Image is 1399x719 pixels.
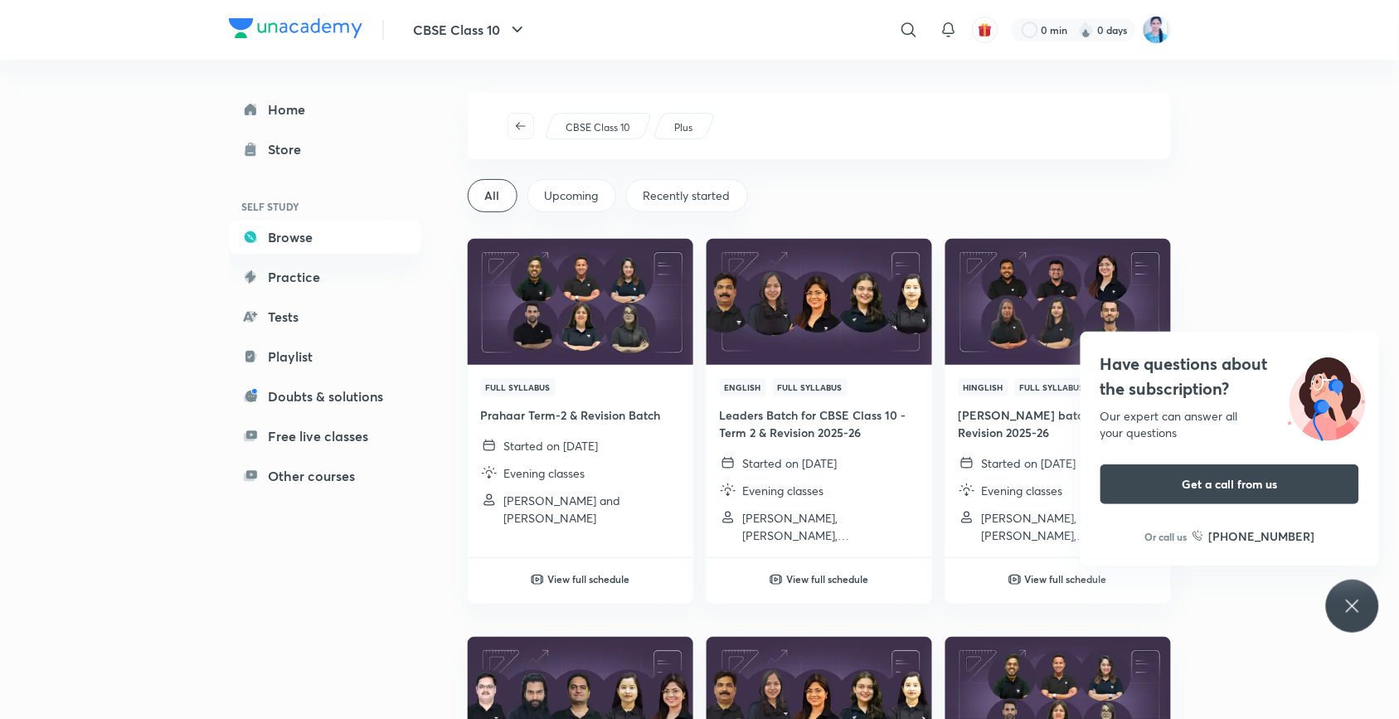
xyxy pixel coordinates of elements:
[1100,464,1359,504] button: Get a call from us
[545,187,599,204] span: Upcoming
[468,239,693,540] a: ThumbnailFull SyllabusPrahaar Term-2 & Revision BatchStarted on [DATE]Evening classes[PERSON_NAME...
[773,378,848,396] span: Full Syllabus
[229,340,421,373] a: Playlist
[982,482,1063,499] p: Evening classes
[972,17,998,43] button: avatar
[504,492,680,527] p: Shivangi Chauhan and Abhinay Kumar Rai
[707,239,932,557] a: ThumbnailEnglishFull SyllabusLeaders Batch for CBSE Class 10 - Term 2 & Revision 2025-26Started o...
[465,237,695,366] img: Thumbnail
[504,464,585,482] p: Evening classes
[481,406,680,424] h4: Prahaar Term-2 & Revision Batch
[1143,16,1171,44] img: Isha Goyal
[566,120,629,135] p: CBSE Class 10
[743,454,838,472] p: Started on [DATE]
[229,420,421,453] a: Free live classes
[485,187,500,204] span: All
[1078,22,1095,38] img: streak
[743,482,824,499] p: Evening classes
[229,380,421,413] a: Doubts & solutions
[1145,529,1188,544] p: Or call us
[720,378,766,396] span: English
[982,509,1158,544] p: Shivangi Chauhan, Md Arif, Aryan Tiwari and 2 more
[229,133,421,166] a: Store
[770,573,783,586] img: play
[720,406,919,441] h4: Leaders Batch for CBSE Class 10 - Term 2 & Revision 2025-26
[1275,352,1379,441] img: ttu_illustration_new.svg
[229,260,421,294] a: Practice
[229,459,421,493] a: Other courses
[547,571,629,586] h6: View full schedule
[959,406,1158,441] h4: [PERSON_NAME] batch Term-2 & Revision 2025-26
[671,120,695,135] a: Plus
[978,22,993,37] img: avatar
[1100,352,1359,401] h4: Have questions about the subscription?
[959,378,1008,396] span: Hinglish
[1025,571,1107,586] h6: View full schedule
[229,221,421,254] a: Browse
[1193,527,1315,545] a: [PHONE_NUMBER]
[229,300,421,333] a: Tests
[229,93,421,126] a: Home
[943,237,1173,366] img: Thumbnail
[982,454,1076,472] p: Started on [DATE]
[644,187,731,204] span: Recently started
[945,239,1171,557] a: ThumbnailHinglishFull Syllabus[PERSON_NAME] batch Term-2 & Revision 2025-26Started on [DATE]Eveni...
[404,13,537,46] button: CBSE Class 10
[786,571,868,586] h6: View full schedule
[1015,378,1090,396] span: Full Syllabus
[704,237,934,366] img: Thumbnail
[1209,527,1315,545] h6: [PHONE_NUMBER]
[674,120,692,135] p: Plus
[1008,573,1022,586] img: play
[481,378,556,396] span: Full Syllabus
[229,18,362,38] img: Company Logo
[269,139,312,159] div: Store
[562,120,632,135] a: CBSE Class 10
[229,18,362,42] a: Company Logo
[743,509,919,544] p: Puneet Kumar Srivastava, Arima Chaturvedi, Pooja Shah and 1 more
[1100,408,1359,441] div: Our expert can answer all your questions
[531,573,544,586] img: play
[504,437,599,454] p: Started on [DATE]
[229,192,421,221] h6: SELF STUDY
